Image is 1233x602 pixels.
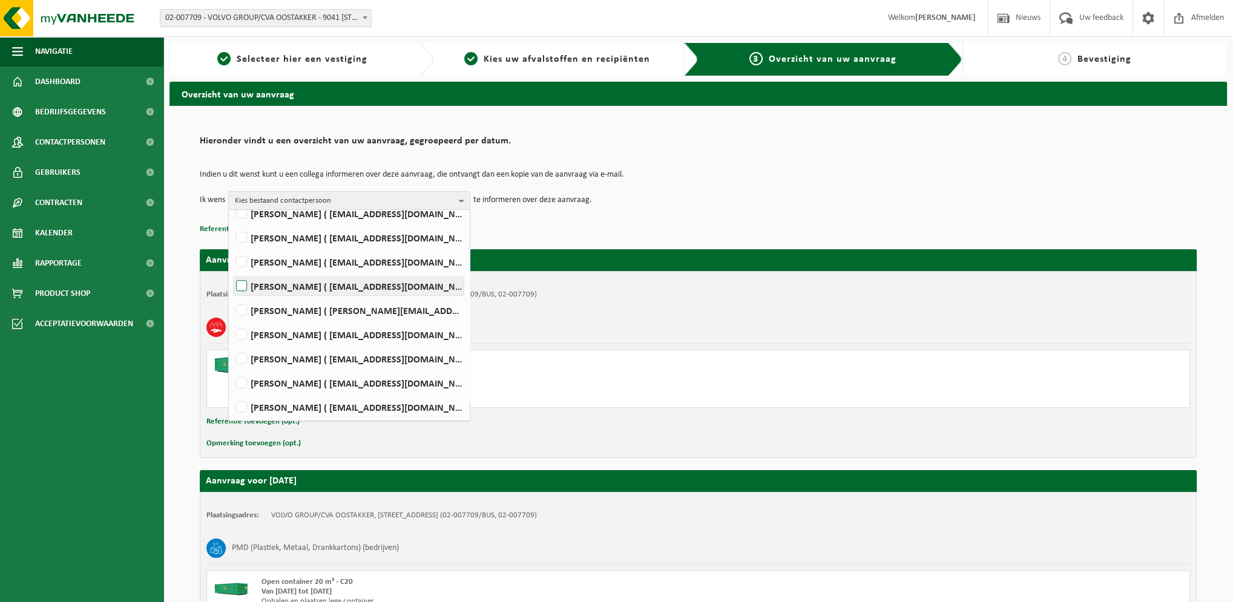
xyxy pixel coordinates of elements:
span: Product Shop [35,278,90,309]
strong: Plaatsingsadres: [206,290,259,298]
a: 2Kies uw afvalstoffen en recipiënten [440,52,674,67]
label: [PERSON_NAME] ( [EMAIL_ADDRESS][DOMAIN_NAME] ) [234,277,464,295]
strong: Aanvraag voor [DATE] [206,255,297,265]
span: Gebruikers [35,157,81,188]
span: Bevestiging [1077,54,1131,64]
strong: Aanvraag voor [DATE] [206,476,297,486]
span: 2 [464,52,478,65]
h2: Hieronder vindt u een overzicht van uw aanvraag, gegroepeerd per datum. [200,136,1197,152]
label: [PERSON_NAME] ( [EMAIL_ADDRESS][DOMAIN_NAME] ) [234,229,464,247]
span: 02-007709 - VOLVO GROUP/CVA OOSTAKKER - 9041 OOSTAKKER, SMALLEHEERWEG 31 [160,10,371,27]
img: HK-XC-40-GN-00.png [213,356,249,375]
h3: PMD (Plastiek, Metaal, Drankkartons) (bedrijven) [232,538,399,558]
span: Contactpersonen [35,127,105,157]
strong: Plaatsingsadres: [206,511,259,519]
button: Opmerking toevoegen (opt.) [206,436,301,451]
strong: [PERSON_NAME] [915,13,976,22]
span: 02-007709 - VOLVO GROUP/CVA OOSTAKKER - 9041 OOSTAKKER, SMALLEHEERWEG 31 [160,9,372,27]
span: Acceptatievoorwaarden [35,309,133,339]
img: HK-XC-20-GN-00.png [213,577,249,595]
label: [PERSON_NAME] ( [EMAIL_ADDRESS][DOMAIN_NAME] ) [234,253,464,271]
span: Open container 20 m³ - C20 [261,578,353,586]
label: [PERSON_NAME] ( [PERSON_NAME][EMAIL_ADDRESS][DOMAIN_NAME] ) [234,301,464,319]
span: Dashboard [35,67,81,97]
label: [PERSON_NAME] ( [EMAIL_ADDRESS][DOMAIN_NAME] ) [234,326,464,344]
label: [PERSON_NAME] ( [EMAIL_ADDRESS][DOMAIN_NAME] ) [234,374,464,392]
span: 4 [1058,52,1071,65]
label: [PERSON_NAME] ( [EMAIL_ADDRESS][DOMAIN_NAME] ) [234,398,464,416]
button: Kies bestaand contactpersoon [228,191,470,209]
div: Ophalen en plaatsen lege container [261,376,747,385]
button: Referentie toevoegen (opt.) [200,221,293,237]
td: VOLVO GROUP/CVA OOSTAKKER, [STREET_ADDRESS] (02-007709/BUS, 02-007709) [271,511,537,520]
div: Aantal: 1 [261,391,747,401]
a: 1Selecteer hier een vestiging [176,52,410,67]
span: Kalender [35,218,73,248]
p: te informeren over deze aanvraag. [473,191,592,209]
span: Contracten [35,188,82,218]
p: Indien u dit wenst kunt u een collega informeren over deze aanvraag, die ontvangt dan een kopie v... [200,171,1197,179]
span: Rapportage [35,248,82,278]
span: Kies bestaand contactpersoon [235,192,454,210]
h2: Overzicht van uw aanvraag [169,82,1227,105]
label: [PERSON_NAME] ( [EMAIL_ADDRESS][DOMAIN_NAME] ) [234,204,464,223]
span: Bedrijfsgegevens [35,97,106,127]
p: Ik wens [200,191,225,209]
button: Referentie toevoegen (opt.) [206,414,300,430]
span: Navigatie [35,36,73,67]
strong: Van [DATE] tot [DATE] [261,587,332,595]
span: Selecteer hier een vestiging [237,54,367,64]
span: Kies uw afvalstoffen en recipiënten [484,54,650,64]
span: Overzicht van uw aanvraag [769,54,896,64]
label: [PERSON_NAME] ( [EMAIL_ADDRESS][DOMAIN_NAME] ) [234,350,464,368]
span: 3 [749,52,763,65]
span: 1 [217,52,231,65]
